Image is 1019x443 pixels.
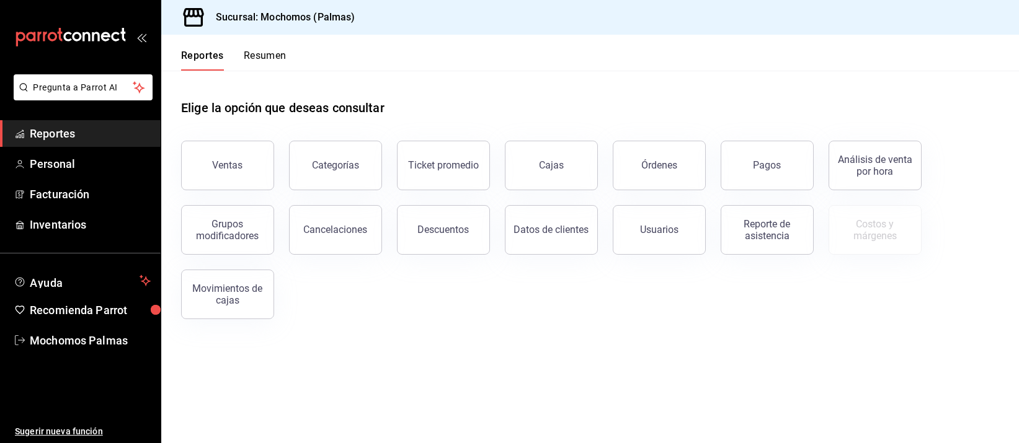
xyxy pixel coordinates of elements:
[754,159,781,171] div: Pagos
[514,224,589,235] div: Datos de clientes
[30,273,135,288] span: Ayuda
[397,141,490,190] button: Ticket promedio
[181,99,385,117] h1: Elige la opción que deseas consultar
[312,159,359,171] div: Categorías
[397,205,490,255] button: Descuentos
[206,10,355,25] h3: Sucursal: Mochomos (Palmas)
[505,205,598,255] button: Datos de clientes
[30,332,151,349] span: Mochomos Palmas
[30,186,151,203] span: Facturación
[15,425,151,438] span: Sugerir nueva función
[189,218,266,242] div: Grupos modificadores
[289,141,382,190] button: Categorías
[729,218,806,242] div: Reporte de asistencia
[189,283,266,306] div: Movimientos de cajas
[181,50,224,71] button: Reportes
[539,158,564,173] div: Cajas
[213,159,243,171] div: Ventas
[30,125,151,142] span: Reportes
[721,205,814,255] button: Reporte de asistencia
[837,154,914,177] div: Análisis de venta por hora
[30,156,151,172] span: Personal
[136,32,146,42] button: open_drawer_menu
[181,50,287,71] div: navigation tabs
[641,159,677,171] div: Órdenes
[640,224,679,235] div: Usuarios
[613,141,706,190] button: Órdenes
[408,159,479,171] div: Ticket promedio
[837,218,914,242] div: Costos y márgenes
[181,270,274,319] button: Movimientos de cajas
[9,90,153,103] a: Pregunta a Parrot AI
[505,141,598,190] a: Cajas
[181,205,274,255] button: Grupos modificadores
[30,302,151,318] span: Recomienda Parrot
[721,141,814,190] button: Pagos
[829,141,922,190] button: Análisis de venta por hora
[829,205,922,255] button: Contrata inventarios para ver este reporte
[30,216,151,233] span: Inventarios
[304,224,368,235] div: Cancelaciones
[289,205,382,255] button: Cancelaciones
[418,224,469,235] div: Descuentos
[33,81,133,94] span: Pregunta a Parrot AI
[613,205,706,255] button: Usuarios
[14,74,153,100] button: Pregunta a Parrot AI
[244,50,287,71] button: Resumen
[181,141,274,190] button: Ventas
